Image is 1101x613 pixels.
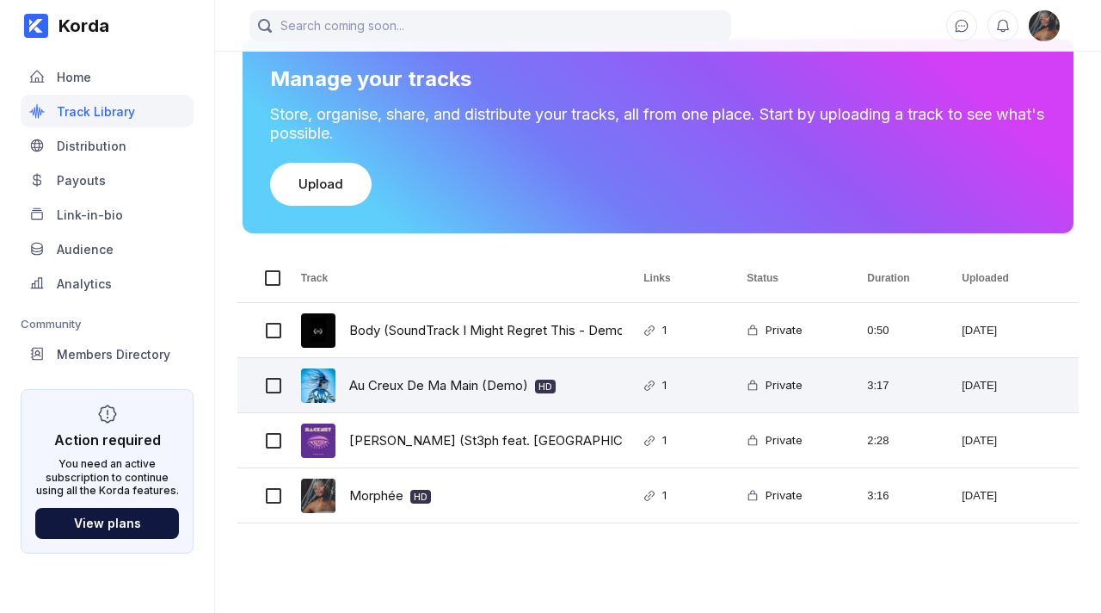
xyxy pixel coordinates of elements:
div: You need an active subscription to continue using all the Korda features. [35,457,179,498]
div: Store, organise, share, and distribute your tracks, all from one place. Start by uploading a trac... [270,105,1046,142]
div: Community [21,317,194,331]
button: View plans [35,508,179,539]
div: 3:17 [846,358,941,412]
div: HD [414,490,427,504]
a: Audience [21,232,194,267]
div: Private [759,475,803,516]
div: Payouts [57,173,106,188]
a: Home [21,60,194,95]
a: Link-in-bio [21,198,194,232]
div: [DATE] [941,303,1079,357]
div: Members Directory [57,347,170,362]
div: HD [538,380,552,393]
div: Action required [54,431,161,449]
a: Body (SoundTrack I Might Regret This - Demo) [349,310,657,350]
div: Private [759,365,803,406]
div: 1 [655,310,667,350]
div: 1 [655,475,667,516]
img: cover art [301,424,335,458]
img: cover art [301,313,335,348]
a: Analytics [21,267,194,301]
div: Distribution [57,139,126,153]
div: Private [759,310,803,350]
a: Distribution [21,129,194,164]
div: View plans [74,516,141,530]
div: Manage your tracks [270,66,1046,91]
a: Track Library [21,95,194,129]
span: Duration [867,272,909,284]
div: Tennin [1029,10,1060,41]
div: Private [759,420,803,461]
input: Search coming soon... [249,10,731,41]
button: Upload [270,163,372,206]
div: Track Library [57,104,135,119]
span: Links [643,272,670,284]
div: [DATE] [941,358,1079,412]
span: Track [301,272,328,284]
a: [PERSON_NAME] (St3ph feat. [GEOGRAPHIC_DATA]) [349,420,699,461]
div: [DATE] [941,468,1079,523]
div: Korda [48,15,109,36]
span: Status [747,272,778,284]
div: Au Creux De Ma Main (Demo) [349,365,556,406]
div: 0:50 [846,303,941,357]
a: Members Directory [21,337,194,372]
img: 160x160 [1029,10,1060,41]
div: Audience [57,242,114,257]
a: Morphée HD [349,475,431,516]
div: Upload [298,176,343,193]
div: 3:16 [846,468,941,523]
div: Morphée [349,475,431,516]
div: [DATE] [941,413,1079,467]
div: 1 [655,365,667,406]
div: 2:28 [846,413,941,467]
img: cover art [301,479,335,513]
div: 1 [655,420,667,461]
a: Payouts [21,164,194,198]
div: Analytics [57,276,112,291]
a: Au Creux De Ma Main (Demo) HD [349,365,556,406]
img: cover art [301,368,335,403]
div: Link-in-bio [57,207,123,222]
span: Uploaded [962,272,1009,284]
div: Home [57,70,91,84]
